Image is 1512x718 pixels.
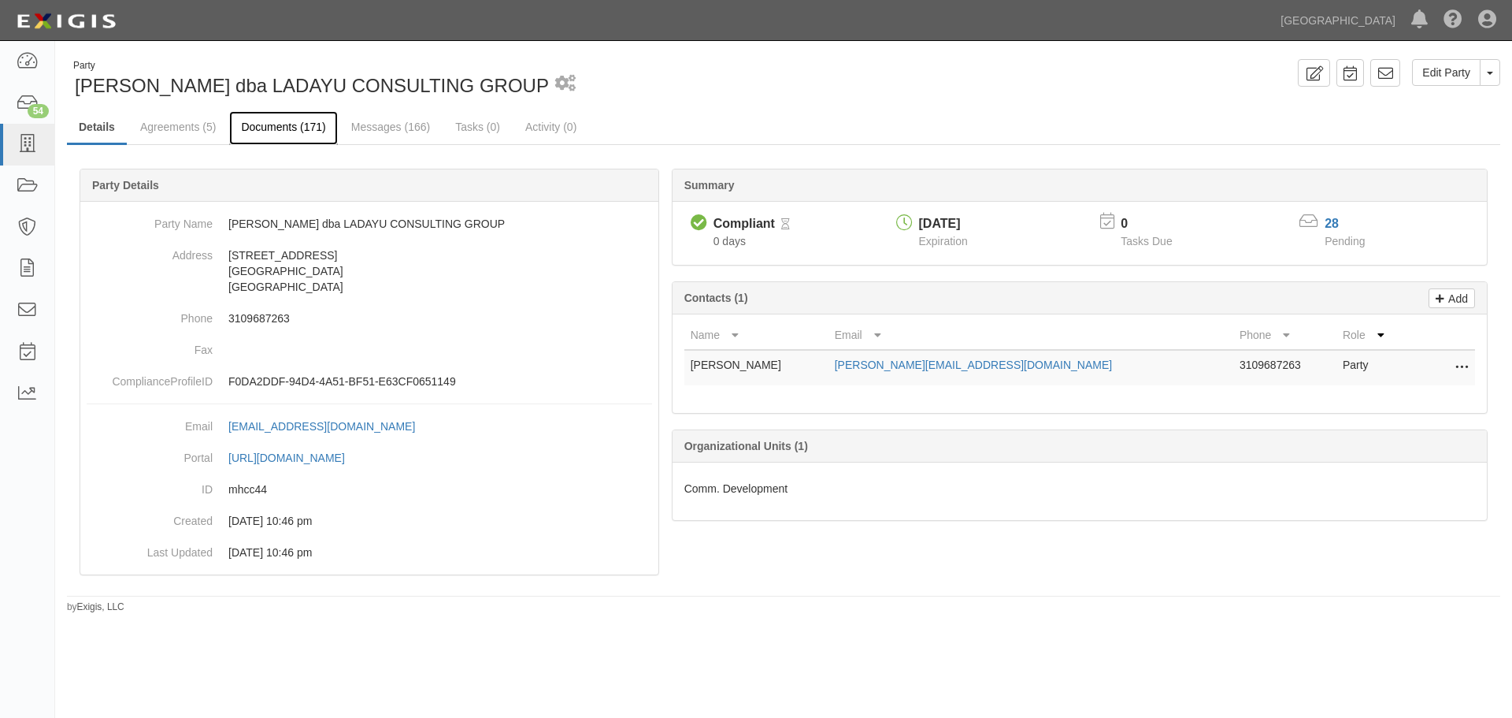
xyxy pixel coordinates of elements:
th: Role [1336,321,1412,350]
th: Phone [1233,321,1336,350]
span: Expiration [919,235,968,247]
a: Agreements (5) [128,111,228,143]
a: Edit Party [1412,59,1480,86]
b: Summary [684,179,735,192]
td: [PERSON_NAME] [684,350,828,385]
dt: ComplianceProfileID [87,366,213,389]
div: Garcia, Daniel R. dba LADAYU CONSULTING GROUP [67,59,772,99]
dt: Portal [87,442,213,466]
dd: 08/05/2024 10:46 pm [87,505,652,537]
a: Details [67,111,127,145]
a: 28 [1325,217,1339,230]
i: 1 scheduled workflow [555,76,576,92]
td: Party [1336,350,1412,385]
dt: Fax [87,334,213,358]
a: Documents (171) [229,111,337,145]
th: Name [684,321,828,350]
dt: Phone [87,303,213,326]
a: Messages (166) [339,111,442,143]
span: Since 10/08/2025 [713,235,746,247]
div: 54 [28,104,49,118]
a: [EMAIL_ADDRESS][DOMAIN_NAME] [228,420,432,433]
span: [PERSON_NAME] dba LADAYU CONSULTING GROUP [75,75,549,96]
img: logo-5460c22ac91f19d4615b14bd174203de0afe785f0fc80cf4dbbc73dc1793850b.png [12,7,120,35]
div: Party [73,59,549,73]
dt: ID [87,474,213,497]
a: [PERSON_NAME][EMAIL_ADDRESS][DOMAIN_NAME] [835,359,1112,371]
dt: Party Name [87,208,213,232]
dd: mhcc44 [87,474,652,505]
dt: Last Updated [87,537,213,560]
a: Tasks (0) [443,111,512,143]
div: [EMAIL_ADDRESS][DOMAIN_NAME] [228,419,415,434]
p: Add [1444,289,1468,307]
div: Compliant [713,215,775,233]
i: Pending Review [781,219,790,230]
b: Organizational Units (1) [684,440,808,452]
span: Pending [1325,235,1365,247]
small: by [67,601,124,614]
dt: Email [87,411,213,434]
a: [URL][DOMAIN_NAME] [228,452,362,464]
i: Compliant [691,215,707,232]
dt: Created [87,505,213,529]
a: Activity (0) [513,111,588,143]
i: Help Center - Complianz [1443,11,1462,30]
span: Tasks Due [1121,235,1172,247]
dd: 08/05/2024 10:46 pm [87,537,652,568]
a: Add [1429,288,1475,308]
th: Email [828,321,1233,350]
dd: 3109687263 [87,303,652,334]
b: Contacts (1) [684,292,748,304]
dd: [STREET_ADDRESS] [GEOGRAPHIC_DATA] [GEOGRAPHIC_DATA] [87,240,652,303]
p: F0DA2DDF-94D4-4A51-BF51-E63CF0651149 [228,374,652,389]
dd: [PERSON_NAME] dba LADAYU CONSULTING GROUP [87,208,652,240]
span: Comm. Development [684,482,788,495]
p: 0 [1121,215,1191,233]
div: [DATE] [919,215,968,233]
td: 3109687263 [1233,350,1336,385]
b: Party Details [92,179,159,192]
dt: Address [87,240,213,263]
a: Exigis, LLC [77,601,124,612]
a: [GEOGRAPHIC_DATA] [1273,5,1403,36]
